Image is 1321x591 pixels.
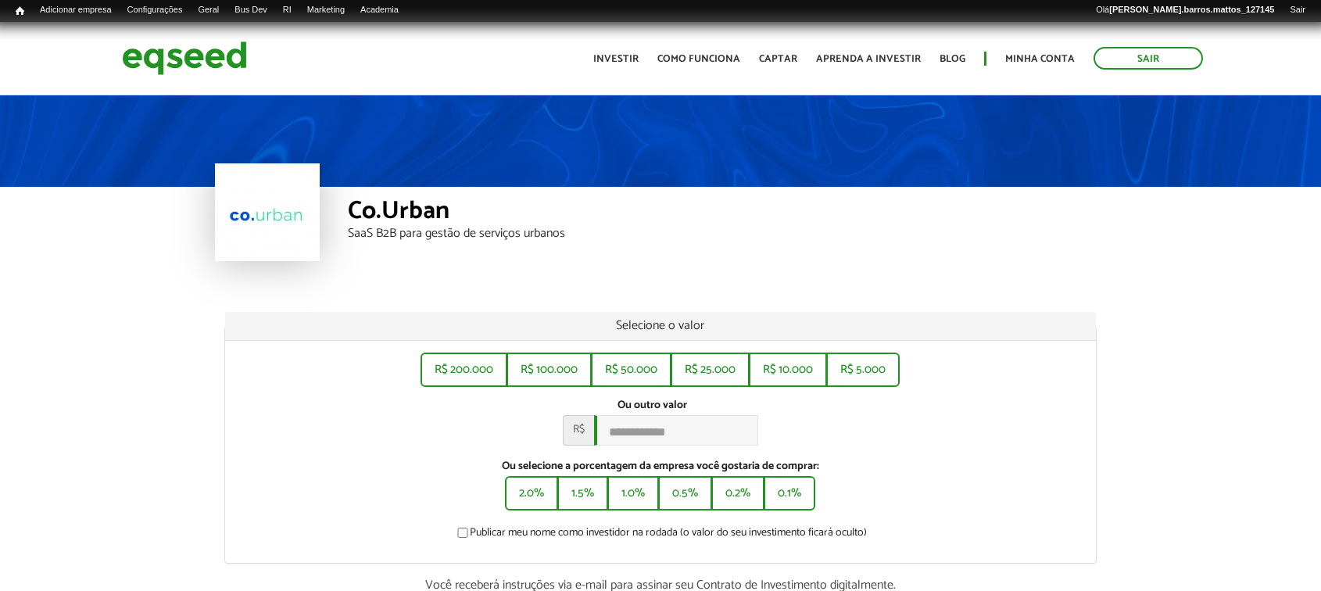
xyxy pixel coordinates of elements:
[8,4,32,19] a: Início
[348,199,1106,227] div: Co.Urban
[122,38,247,79] img: EqSeed
[348,227,1106,240] div: SaaS B2B para gestão de serviços urbanos
[1282,4,1313,16] a: Sair
[454,528,867,543] label: Publicar meu nome como investidor na rodada (o valor do seu investimento ficará oculto)
[227,4,275,16] a: Bus Dev
[507,353,592,387] button: R$ 100.000
[940,54,965,64] a: Blog
[1005,54,1075,64] a: Minha conta
[32,4,120,16] a: Adicionar empresa
[557,476,608,510] button: 1.5%
[658,476,712,510] button: 0.5%
[16,5,24,16] span: Início
[759,54,797,64] a: Captar
[826,353,900,387] button: R$ 5.000
[449,528,477,538] input: Publicar meu nome como investidor na rodada (o valor do seu investimento ficará oculto)
[607,476,659,510] button: 1.0%
[711,476,764,510] button: 0.2%
[1094,47,1203,70] a: Sair
[237,461,1085,472] label: Ou selecione a porcentagem da empresa você gostaria de comprar:
[764,476,815,510] button: 0.1%
[749,353,827,387] button: R$ 10.000
[421,353,507,387] button: R$ 200.000
[591,353,671,387] button: R$ 50.000
[505,476,558,510] button: 2.0%
[563,415,594,446] span: R$
[299,4,353,16] a: Marketing
[616,315,704,336] span: Selecione o valor
[1088,4,1282,16] a: Olá[PERSON_NAME].barros.mattos_127145
[671,353,750,387] button: R$ 25.000
[593,54,639,64] a: Investir
[190,4,227,16] a: Geral
[353,4,406,16] a: Academia
[657,54,740,64] a: Como funciona
[816,54,921,64] a: Aprenda a investir
[275,4,299,16] a: RI
[120,4,191,16] a: Configurações
[1109,5,1274,14] strong: [PERSON_NAME].barros.mattos_127145
[618,400,687,411] label: Ou outro valor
